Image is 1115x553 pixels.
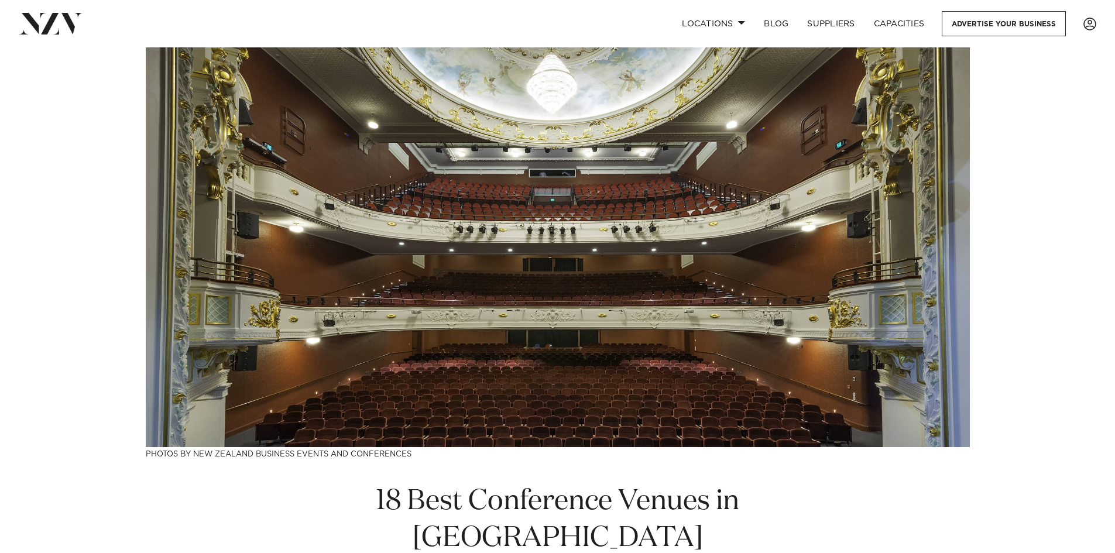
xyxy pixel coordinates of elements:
a: Locations [673,11,754,36]
h3: Photos by New Zealand Business Events and Conferences [146,447,970,459]
a: Capacities [864,11,934,36]
img: 18 Best Conference Venues in Christchurch [146,47,970,447]
img: nzv-logo.png [19,13,83,34]
a: SUPPLIERS [798,11,864,36]
a: BLOG [754,11,798,36]
a: Advertise your business [942,11,1066,36]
